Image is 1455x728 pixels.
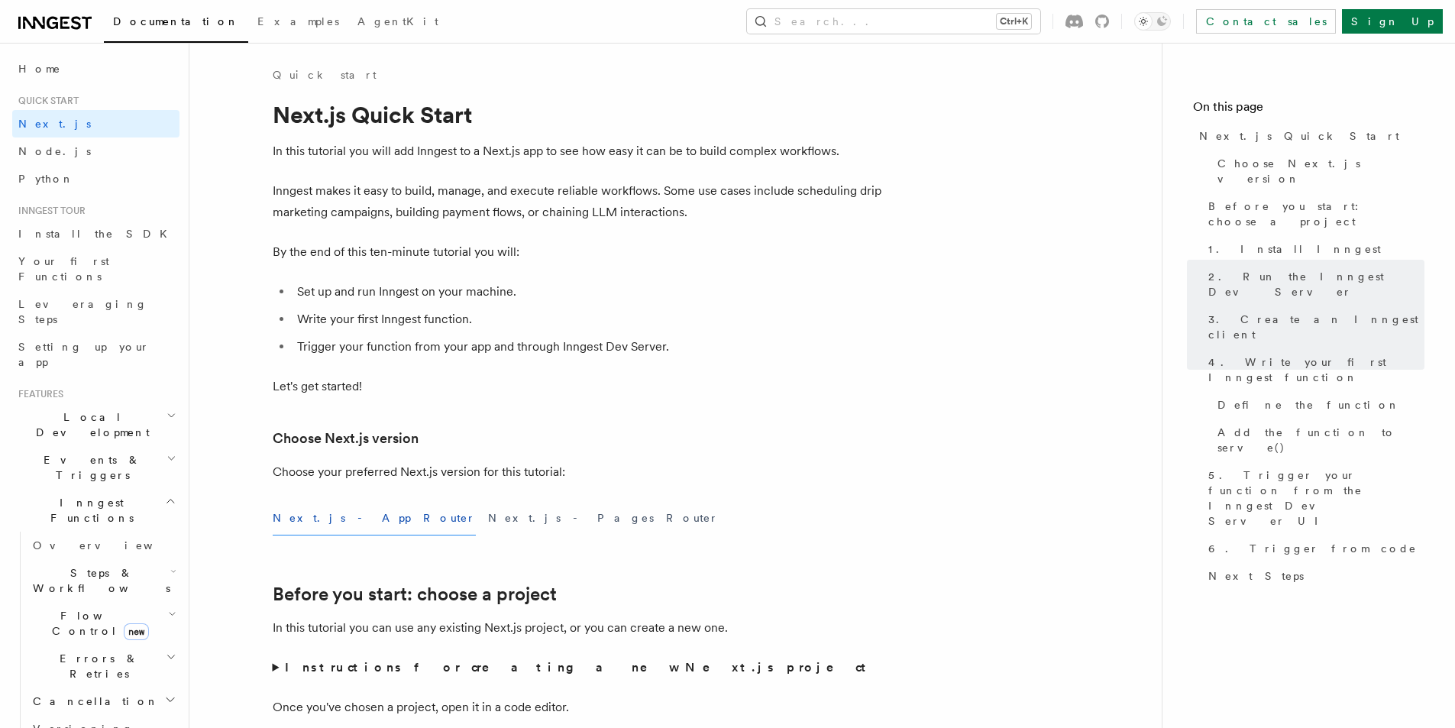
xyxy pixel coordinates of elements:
[12,138,179,165] a: Node.js
[12,110,179,138] a: Next.js
[1342,9,1443,34] a: Sign Up
[348,5,448,41] a: AgentKit
[12,333,179,376] a: Setting up your app
[27,694,159,709] span: Cancellation
[1208,568,1304,584] span: Next Steps
[1217,156,1424,186] span: Choose Next.js version
[248,5,348,41] a: Examples
[273,428,419,449] a: Choose Next.js version
[488,501,719,535] button: Next.js - Pages Router
[12,95,79,107] span: Quick start
[273,501,476,535] button: Next.js - App Router
[1202,348,1424,391] a: 4. Write your first Inngest function
[12,388,63,400] span: Features
[1208,312,1424,342] span: 3. Create an Inngest client
[104,5,248,43] a: Documentation
[27,559,179,602] button: Steps & Workflows
[1199,128,1399,144] span: Next.js Quick Start
[1208,541,1417,556] span: 6. Trigger from code
[18,255,109,283] span: Your first Functions
[1208,241,1381,257] span: 1. Install Inngest
[27,651,166,681] span: Errors & Retries
[124,623,149,640] span: new
[1208,468,1424,529] span: 5. Trigger your function from the Inngest Dev Server UI
[273,657,884,678] summary: Instructions for creating a new Next.js project
[27,688,179,715] button: Cancellation
[1202,461,1424,535] a: 5. Trigger your function from the Inngest Dev Server UI
[257,15,339,28] span: Examples
[293,309,884,330] li: Write your first Inngest function.
[273,584,557,605] a: Before you start: choose a project
[273,461,884,483] p: Choose your preferred Next.js version for this tutorial:
[293,336,884,358] li: Trigger your function from your app and through Inngest Dev Server.
[12,220,179,248] a: Install the SDK
[1217,397,1400,413] span: Define the function
[27,602,179,645] button: Flow Controlnew
[273,141,884,162] p: In this tutorial you will add Inngest to a Next.js app to see how easy it can be to build complex...
[273,241,884,263] p: By the end of this ten-minute tutorial you will:
[113,15,239,28] span: Documentation
[1202,235,1424,263] a: 1. Install Inngest
[273,67,377,83] a: Quick start
[12,495,165,526] span: Inngest Functions
[12,290,179,333] a: Leveraging Steps
[273,376,884,397] p: Let's get started!
[1134,12,1171,31] button: Toggle dark mode
[27,608,168,639] span: Flow Control
[357,15,438,28] span: AgentKit
[1208,199,1424,229] span: Before you start: choose a project
[285,660,872,675] strong: Instructions for creating a new Next.js project
[1208,269,1424,299] span: 2. Run the Inngest Dev Server
[1193,98,1424,122] h4: On this page
[1202,306,1424,348] a: 3. Create an Inngest client
[12,403,179,446] button: Local Development
[27,645,179,688] button: Errors & Retries
[1211,391,1424,419] a: Define the function
[27,565,170,596] span: Steps & Workflows
[18,145,91,157] span: Node.js
[1202,193,1424,235] a: Before you start: choose a project
[12,165,179,193] a: Python
[18,341,150,368] span: Setting up your app
[1202,535,1424,562] a: 6. Trigger from code
[997,14,1031,29] kbd: Ctrl+K
[1202,263,1424,306] a: 2. Run the Inngest Dev Server
[1217,425,1424,455] span: Add the function to serve()
[273,101,884,128] h1: Next.js Quick Start
[12,55,179,83] a: Home
[18,298,147,325] span: Leveraging Steps
[18,61,61,76] span: Home
[12,409,167,440] span: Local Development
[33,539,190,552] span: Overview
[12,205,86,217] span: Inngest tour
[12,248,179,290] a: Your first Functions
[273,697,884,718] p: Once you've chosen a project, open it in a code editor.
[273,617,884,639] p: In this tutorial you can use any existing Next.js project, or you can create a new one.
[12,489,179,532] button: Inngest Functions
[18,118,91,130] span: Next.js
[273,180,884,223] p: Inngest makes it easy to build, manage, and execute reliable workflows. Some use cases include sc...
[1208,354,1424,385] span: 4. Write your first Inngest function
[1211,419,1424,461] a: Add the function to serve()
[12,446,179,489] button: Events & Triggers
[18,228,176,240] span: Install the SDK
[1202,562,1424,590] a: Next Steps
[293,281,884,303] li: Set up and run Inngest on your machine.
[27,532,179,559] a: Overview
[1193,122,1424,150] a: Next.js Quick Start
[18,173,74,185] span: Python
[1211,150,1424,193] a: Choose Next.js version
[747,9,1040,34] button: Search...Ctrl+K
[1196,9,1336,34] a: Contact sales
[12,452,167,483] span: Events & Triggers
